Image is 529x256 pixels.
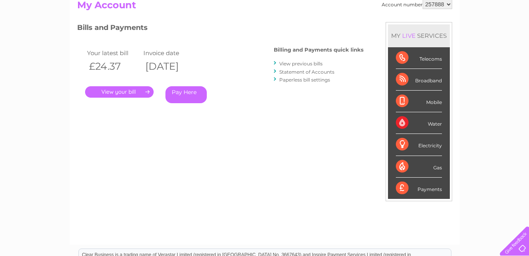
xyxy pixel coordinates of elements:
[460,33,472,39] a: Blog
[274,47,364,53] h4: Billing and Payments quick links
[396,47,442,69] div: Telecoms
[381,4,435,14] a: 0333 014 3131
[401,32,417,39] div: LIVE
[432,33,456,39] a: Telecoms
[279,77,330,83] a: Paperless bill settings
[19,20,59,45] img: logo.png
[410,33,427,39] a: Energy
[77,22,364,36] h3: Bills and Payments
[165,86,207,103] a: Pay Here
[503,33,522,39] a: Log out
[141,48,198,58] td: Invoice date
[396,69,442,91] div: Broadband
[85,86,154,98] a: .
[279,61,323,67] a: View previous bills
[396,91,442,112] div: Mobile
[279,69,334,75] a: Statement of Accounts
[390,33,405,39] a: Water
[85,58,142,74] th: £24.37
[79,4,451,38] div: Clear Business is a trading name of Verastar Limited (registered in [GEOGRAPHIC_DATA] No. 3667643...
[388,24,450,47] div: MY SERVICES
[396,178,442,199] div: Payments
[141,58,198,74] th: [DATE]
[85,48,142,58] td: Your latest bill
[477,33,496,39] a: Contact
[396,134,442,156] div: Electricity
[396,112,442,134] div: Water
[396,156,442,178] div: Gas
